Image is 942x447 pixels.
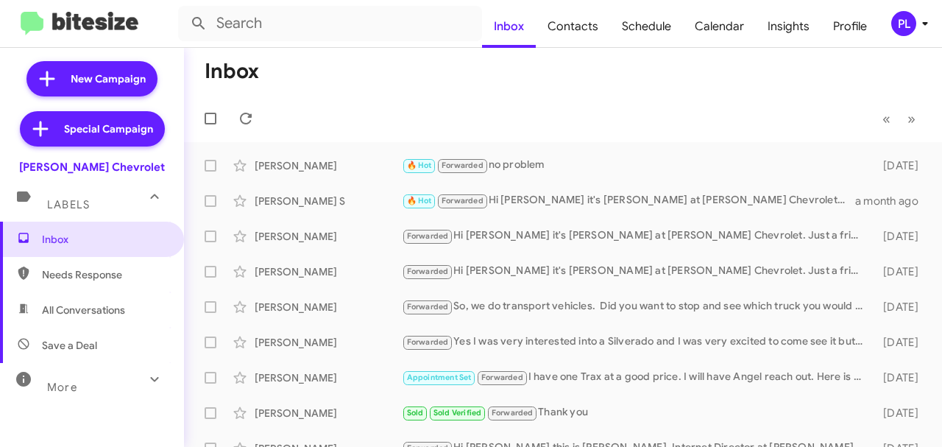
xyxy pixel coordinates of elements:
div: Yes I was very interested into a Silverado and I was very excited to come see it but the saleman ... [402,334,870,351]
div: [DATE] [870,406,930,420]
div: So, we do transport vehicles. Did you want to stop and see which truck you would like. We can sig... [402,298,870,315]
span: Forwarded [403,230,452,244]
button: PL [879,11,926,36]
div: [DATE] [870,335,930,350]
a: Insights [756,5,821,48]
div: [PERSON_NAME] Chevrolet [19,160,165,175]
div: [PERSON_NAME] [255,335,402,350]
nav: Page navigation example [874,104,924,134]
div: Hi [PERSON_NAME] it's [PERSON_NAME] at [PERSON_NAME] Chevrolet. Just a friendly reminder that the... [402,192,855,209]
button: Next [899,104,924,134]
span: » [907,110,916,128]
span: Appointment Set [407,373,472,382]
span: Sold [407,408,424,418]
a: Inbox [482,5,536,48]
span: Forwarded [438,159,486,173]
input: Search [178,6,482,41]
span: Forwarded [478,371,526,385]
div: [DATE] [870,264,930,279]
div: [PERSON_NAME] [255,370,402,385]
div: [PERSON_NAME] S [255,194,402,208]
span: Forwarded [438,194,486,208]
a: New Campaign [26,61,157,96]
div: PL [891,11,916,36]
h1: Inbox [205,60,259,83]
a: Calendar [683,5,756,48]
span: Special Campaign [64,122,153,136]
span: All Conversations [42,303,125,317]
a: Contacts [536,5,610,48]
div: [PERSON_NAME] [255,158,402,173]
div: [DATE] [870,300,930,314]
span: Forwarded [403,336,452,350]
span: Forwarded [403,300,452,314]
span: Sold Verified [433,408,482,418]
span: 🔥 Hot [407,161,432,170]
span: Inbox [42,232,167,247]
span: 🔥 Hot [407,196,432,205]
div: [PERSON_NAME] [255,264,402,279]
a: Special Campaign [20,111,165,147]
div: [DATE] [870,229,930,244]
div: [PERSON_NAME] [255,300,402,314]
div: [DATE] [870,158,930,173]
div: no problem [402,157,870,174]
span: New Campaign [71,71,146,86]
div: Thank you [402,404,870,421]
div: Hi [PERSON_NAME] it's [PERSON_NAME] at [PERSON_NAME] Chevrolet. Just a friendly reminder that the... [402,228,870,244]
div: a month ago [855,194,930,208]
span: Needs Response [42,267,167,282]
div: I have one Trax at a good price. I will have Angel reach out. Here is a link to all our used. [UR... [402,369,870,386]
span: Save a Deal [42,338,97,353]
div: [PERSON_NAME] [255,406,402,420]
div: [PERSON_NAME] [255,229,402,244]
button: Previous [874,104,899,134]
a: Schedule [610,5,683,48]
div: Hi [PERSON_NAME] it's [PERSON_NAME] at [PERSON_NAME] Chevrolet. Just a friendly reminder that the... [402,263,870,280]
span: Labels [47,198,90,211]
span: Forwarded [403,265,452,279]
span: Forwarded [488,406,536,420]
span: « [882,110,890,128]
div: [DATE] [870,370,930,385]
a: Profile [821,5,879,48]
